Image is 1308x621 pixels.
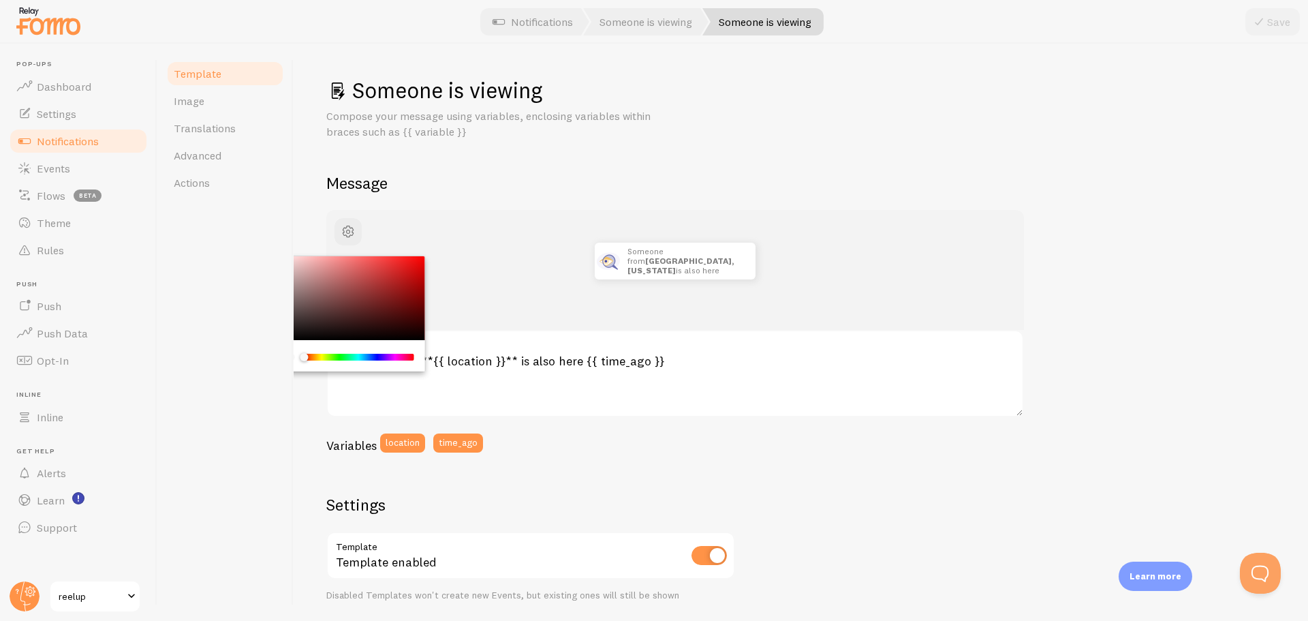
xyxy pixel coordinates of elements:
[8,404,149,431] a: Inline
[326,76,1275,104] h1: Someone is viewing
[380,434,425,453] button: location
[37,299,61,313] span: Push
[8,209,149,237] a: Theme
[37,162,70,175] span: Events
[49,580,141,613] a: reelup
[8,514,149,541] a: Support
[326,494,735,515] h2: Settings
[595,247,622,275] img: Fomo
[37,327,88,340] span: Push Data
[8,320,149,347] a: Push Data
[16,447,149,456] span: Get Help
[37,216,71,230] span: Theme
[166,142,285,169] a: Advanced
[272,256,425,372] div: Chrome color picker
[8,73,149,100] a: Dashboard
[8,237,149,264] a: Rules
[16,391,149,399] span: Inline
[166,87,285,115] a: Image
[1130,570,1181,583] p: Learn more
[8,100,149,127] a: Settings
[1240,553,1281,594] iframe: Help Scout Beacon - Open
[326,532,735,581] div: Template enabled
[37,354,69,367] span: Opt-In
[14,3,82,38] img: fomo-relay-logo-orange.svg
[326,438,377,453] h3: Variables
[16,280,149,289] span: Push
[37,107,76,121] span: Settings
[166,115,285,142] a: Translations
[166,60,285,87] a: Template
[16,60,149,69] span: Pop-ups
[8,347,149,374] a: Opt-In
[37,243,64,257] span: Rules
[8,127,149,155] a: Notifications
[8,182,149,209] a: Flows beta
[37,410,63,424] span: Inline
[326,590,735,602] div: Disabled Templates won't create new Events, but existing ones will still be shown
[8,155,149,182] a: Events
[37,189,65,202] span: Flows
[174,121,236,135] span: Translations
[326,330,1024,353] label: Notification Message
[8,292,149,320] a: Push
[37,494,65,507] span: Learn
[174,176,210,190] span: Actions
[627,243,742,279] p: Someone from is also here
[166,169,285,196] a: Actions
[1119,562,1192,591] div: Learn more
[37,521,77,534] span: Support
[37,80,91,93] span: Dashboard
[37,134,99,148] span: Notifications
[8,459,149,487] a: Alerts
[627,256,734,275] strong: [GEOGRAPHIC_DATA], [US_STATE]
[433,434,483,453] button: time_ago
[174,149,221,162] span: Advanced
[326,108,653,140] p: Compose your message using variables, enclosing variables within braces such as {{ variable }}
[59,588,123,605] span: reelup
[174,67,221,80] span: Template
[8,487,149,514] a: Learn
[37,466,66,480] span: Alerts
[326,172,1275,194] h2: Message
[72,492,84,504] svg: <p>Watch New Feature Tutorials!</p>
[74,190,102,202] span: beta
[174,94,204,108] span: Image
